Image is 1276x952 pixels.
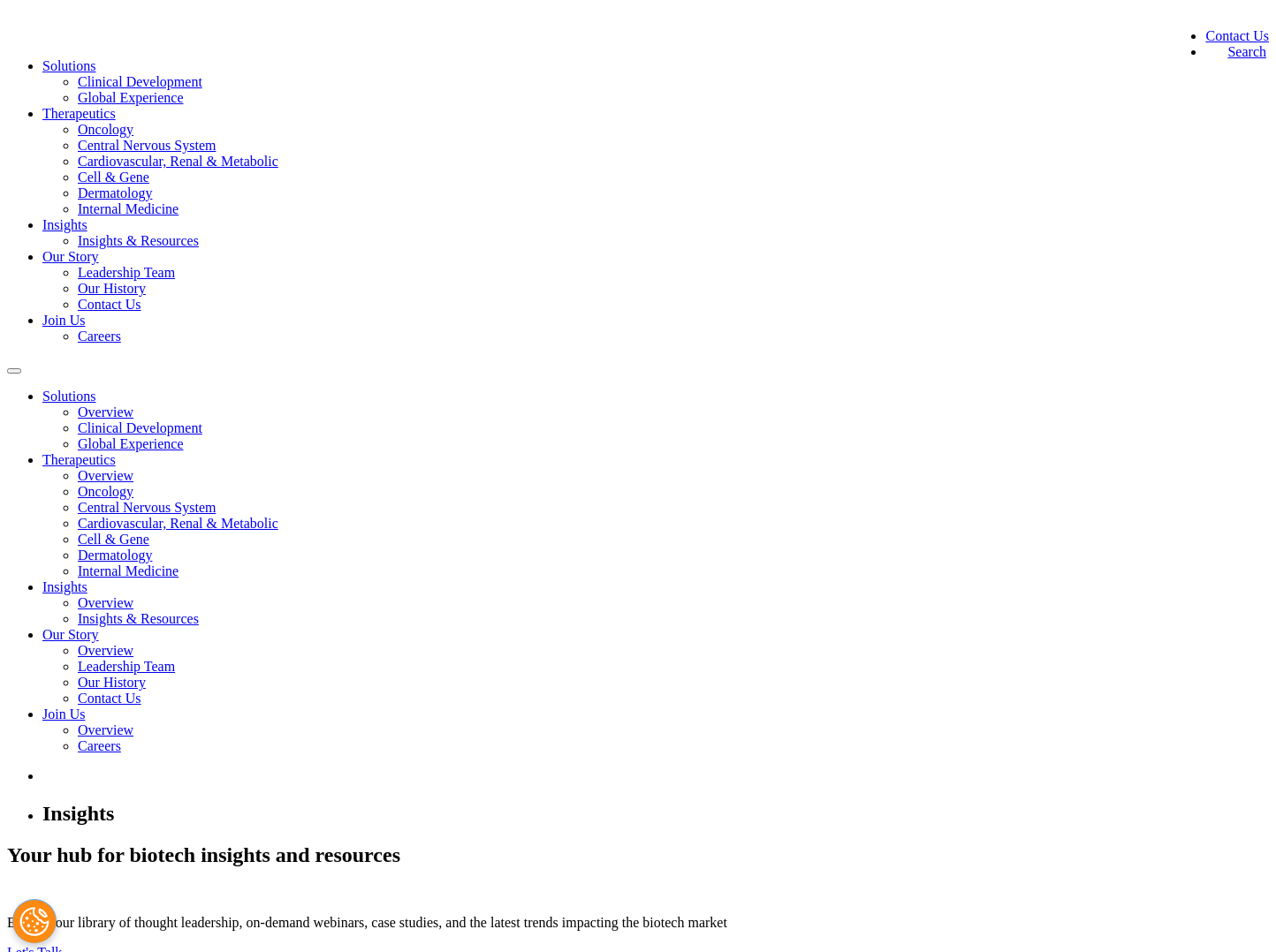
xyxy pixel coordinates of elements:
[42,579,87,594] a: Insights
[42,706,85,722] a: Join Us
[78,170,149,185] a: Cell & Gene
[78,516,278,531] a: Cardiovascular, Renal & Metabolic
[78,404,133,419] a: Overview
[42,802,1269,826] h1: Insights
[1205,44,1223,62] img: search.svg
[78,468,133,483] a: Overview
[42,627,99,642] a: Our Story
[78,138,216,153] a: Central Nervous System
[78,185,152,200] a: Dermatology
[42,106,116,121] a: Therapeutics
[78,90,184,105] a: Global Experience
[42,249,99,264] a: Our Story
[78,563,178,578] a: Internal Medicine
[78,643,133,658] a: Overview
[7,843,1269,867] h2: Your hub for biotech insights and resources
[42,217,87,232] a: Insights
[42,452,116,467] a: Therapeutics
[1205,44,1266,59] a: Search
[78,548,152,563] a: Dermatology
[78,675,146,690] a: Our History
[78,297,141,312] a: Contact Us
[78,738,121,753] a: Careers
[42,389,95,404] a: Solutions
[78,484,133,499] a: Oncology
[78,420,202,435] a: Clinical Development
[1205,28,1269,43] a: Contact Us
[78,154,278,169] a: Cardiovascular, Renal & Metabolic
[78,329,121,344] a: Careers
[78,233,199,248] a: Insights & Resources
[78,595,133,610] a: Overview
[78,691,141,706] a: Contact Us
[78,611,199,626] a: Insights & Resources
[42,58,95,73] a: Solutions
[78,122,133,137] a: Oncology
[78,532,149,547] a: Cell & Gene
[78,281,146,296] a: Our History
[78,722,133,737] a: Overview
[42,313,85,328] a: Join Us
[12,899,57,943] button: Cookies Settings
[78,265,175,280] a: Leadership Team
[78,74,202,89] a: Clinical Development
[7,915,1269,931] p: Explore our library of thought leadership, on-demand webinars, case studies, and the latest trend...
[78,436,184,451] a: Global Experience
[78,500,216,515] a: Central Nervous System
[78,659,175,674] a: Leadership Team
[78,201,178,216] a: Internal Medicine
